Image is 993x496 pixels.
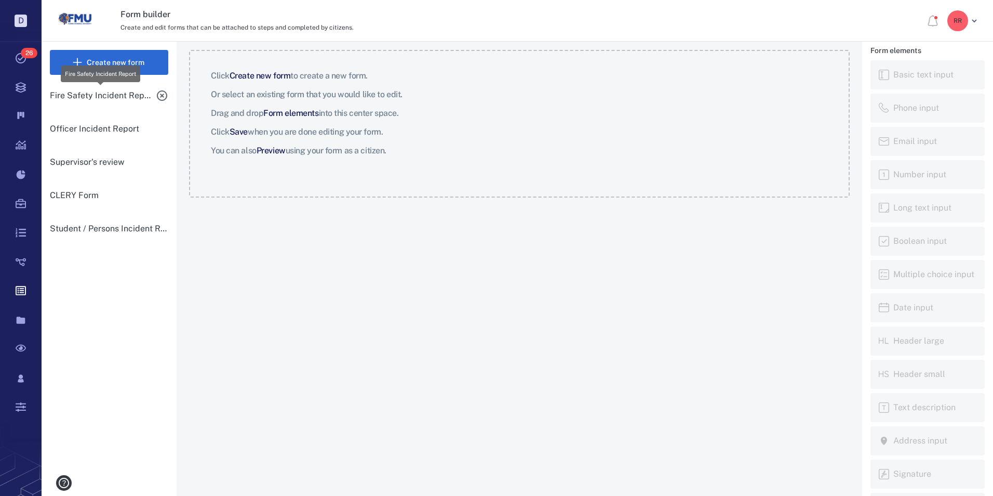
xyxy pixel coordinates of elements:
[947,10,968,31] div: R R
[42,114,177,143] div: Officer Incident Report
[65,71,136,77] span: Fire Safety Incident Report
[120,24,354,31] span: Create and edit forms that can be attached to steps and completed by citizens.
[263,108,318,118] span: Form elements
[21,48,37,58] span: 26
[50,156,168,168] p: Supervisor's review
[211,109,828,118] span: Drag and drop into this center space.
[50,50,168,75] button: Create new form
[52,471,76,495] button: help
[211,72,828,80] span: Click to create a new form.
[947,10,981,31] button: RR
[42,181,177,210] div: CLERY Form
[42,148,177,177] div: Supervisor's review
[230,71,290,81] span: Create new form
[23,7,45,17] span: Help
[15,15,27,27] p: D
[211,128,828,136] span: Click when you are done editing your form.
[257,146,286,155] span: Preview
[211,90,828,99] span: Or select an existing form that you would like to edit.
[870,46,985,56] h6: Form elements
[120,8,752,21] h3: Form builder
[211,147,828,155] span: You can also using your form as a citizen.
[50,189,168,202] p: CLERY Form
[50,123,168,135] p: Officer Incident Report
[58,3,91,40] a: Go home
[50,89,152,102] p: Fire Safety Incident Report
[58,3,91,36] img: Florida Memorial University logo
[230,127,248,137] span: Save
[42,214,177,243] div: Student / Persons Incident Report
[50,223,168,235] p: Student / Persons Incident Report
